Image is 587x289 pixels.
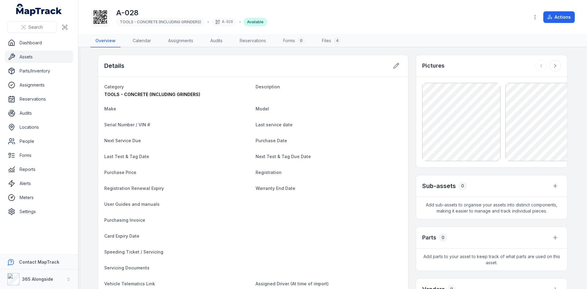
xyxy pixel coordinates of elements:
[104,122,150,127] span: Serial Number / VIN #
[7,21,57,33] button: Search
[104,186,164,191] span: Registration Renewal Expiry
[5,51,73,63] a: Assets
[334,37,341,44] div: 4
[5,121,73,133] a: Locations
[5,135,73,147] a: People
[543,11,575,23] button: Actions
[256,106,269,111] span: Model
[5,149,73,161] a: Forms
[458,182,467,190] div: 0
[104,170,136,175] span: Purchase Price
[104,138,141,143] span: Next Service Due
[297,37,305,44] div: 0
[128,35,156,47] a: Calendar
[256,186,295,191] span: Warranty End Date
[5,65,73,77] a: Parts/Inventory
[5,79,73,91] a: Assignments
[235,35,271,47] a: Reservations
[104,154,149,159] span: Last Test & Tag Date
[422,61,445,70] h3: Pictures
[104,61,124,70] h2: Details
[5,177,73,190] a: Alerts
[90,35,120,47] a: Overview
[256,84,280,89] span: Description
[104,249,163,254] span: Speeding Ticket / Servicing
[104,202,160,207] span: User Guides and manuals
[5,191,73,204] a: Meters
[416,249,567,271] span: Add parts to your asset to keep track of what parts are used on this asset.
[163,35,198,47] a: Assignments
[5,93,73,105] a: Reservations
[422,233,436,242] h3: Parts
[256,122,293,127] span: Last service date
[439,233,447,242] div: 0
[256,170,282,175] span: Registration
[19,259,59,265] strong: Contact MapTrack
[22,276,53,282] strong: 365 Alongside
[116,8,267,18] h1: A-028
[416,197,567,219] span: Add sub-assets to organise your assets into distinct components, making it easier to manage and t...
[256,154,311,159] span: Next Test & Tag Due Date
[256,138,287,143] span: Purchase Date
[5,37,73,49] a: Dashboard
[243,18,267,26] div: Available
[5,206,73,218] a: Settings
[317,35,346,47] a: Files4
[422,182,456,190] h2: Sub-assets
[104,233,139,239] span: Card Expiry Date
[5,163,73,176] a: Reports
[205,35,227,47] a: Audits
[5,107,73,119] a: Audits
[104,265,150,270] span: Servicing Documents
[104,281,155,286] span: Vehicle Telematics Link
[16,4,62,16] a: MapTrack
[104,217,145,223] span: Purchasing Invoice
[104,106,116,111] span: Make
[212,18,237,26] div: A-028
[104,92,200,97] span: TOOLS - CONCRETE (INCLUDING GRINDERS)
[278,35,310,47] a: Forms0
[256,281,329,286] span: Assigned Driver (At time of import)
[28,24,43,30] span: Search
[120,20,201,24] span: TOOLS - CONCRETE (INCLUDING GRINDERS)
[104,84,124,89] span: Category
